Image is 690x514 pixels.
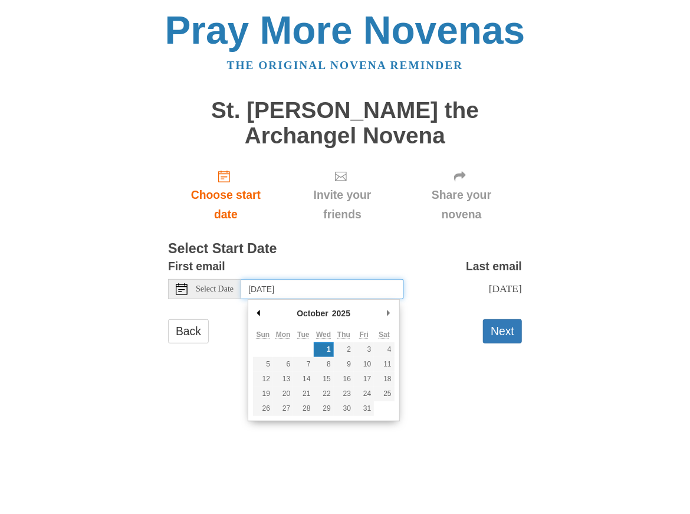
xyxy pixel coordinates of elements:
div: Click "Next" to confirm your start date first. [401,160,522,230]
button: 6 [273,357,293,372]
h3: Select Start Date [168,241,522,257]
button: Next Month [383,305,395,322]
span: Choose start date [180,185,272,224]
button: 3 [354,342,374,357]
abbr: Monday [276,330,291,339]
button: 27 [273,401,293,416]
button: 26 [253,401,273,416]
button: Previous Month [253,305,265,322]
a: Choose start date [168,160,284,230]
button: 29 [314,401,334,416]
button: 4 [374,342,394,357]
button: 14 [293,372,313,387]
abbr: Saturday [379,330,390,339]
button: 19 [253,387,273,401]
span: [DATE] [489,283,522,294]
button: 21 [293,387,313,401]
button: 10 [354,357,374,372]
abbr: Sunday [257,330,270,339]
button: 31 [354,401,374,416]
abbr: Thursday [337,330,350,339]
button: 7 [293,357,313,372]
a: Back [168,319,209,343]
button: 22 [314,387,334,401]
button: 20 [273,387,293,401]
button: 18 [374,372,394,387]
button: 25 [374,387,394,401]
button: 2 [334,342,354,357]
abbr: Friday [360,330,369,339]
button: 1 [314,342,334,357]
button: 15 [314,372,334,387]
abbr: Tuesday [297,330,309,339]
div: October [295,305,330,322]
button: 24 [354,387,374,401]
div: Click "Next" to confirm your start date first. [284,160,401,230]
label: First email [168,257,225,276]
span: Invite your friends [295,185,389,224]
abbr: Wednesday [316,330,331,339]
button: 12 [253,372,273,387]
span: Select Date [196,285,234,293]
label: Last email [466,257,522,276]
button: 30 [334,401,354,416]
button: 13 [273,372,293,387]
input: Use the arrow keys to pick a date [241,279,404,299]
button: 11 [374,357,394,372]
button: 17 [354,372,374,387]
a: The original novena reminder [227,59,464,71]
span: Share your novena [413,185,510,224]
button: 23 [334,387,354,401]
a: Pray More Novenas [165,8,525,52]
button: 8 [314,357,334,372]
button: 16 [334,372,354,387]
button: 28 [293,401,313,416]
h1: St. [PERSON_NAME] the Archangel Novena [168,98,522,148]
button: Next [483,319,522,343]
button: 5 [253,357,273,372]
button: 9 [334,357,354,372]
div: 2025 [330,305,352,322]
